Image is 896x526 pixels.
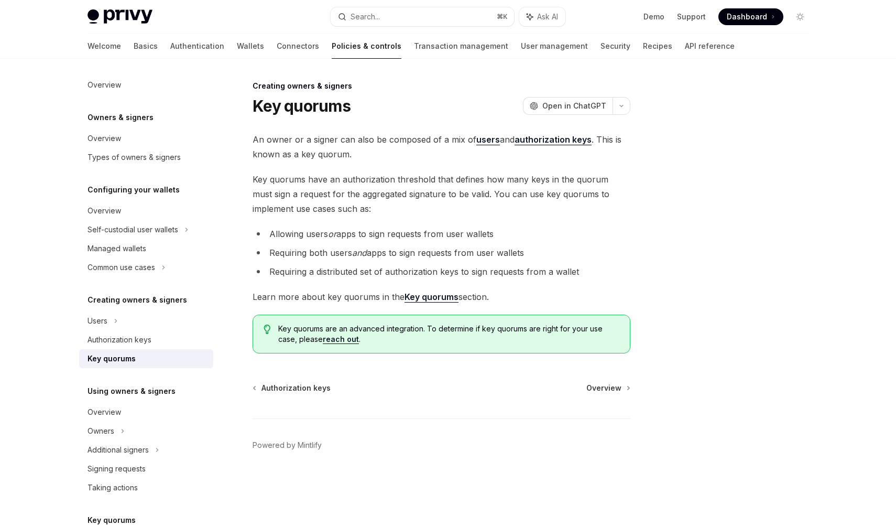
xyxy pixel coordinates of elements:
h1: Key quorums [253,96,351,115]
span: ⌘ K [497,13,508,21]
a: users [476,134,500,145]
a: Key quorums [405,292,458,303]
a: Powered by Mintlify [253,440,322,450]
a: Managed wallets [79,239,213,258]
li: Requiring both users apps to sign requests from user wallets [253,245,630,260]
div: Signing requests [88,463,146,475]
div: Types of owners & signers [88,151,181,164]
h5: Creating owners & signers [88,294,187,306]
h5: Owners & signers [88,111,154,124]
a: Overview [79,403,213,422]
button: Ask AI [519,7,565,26]
div: Overview [88,79,121,91]
span: Open in ChatGPT [542,101,606,111]
div: Managed wallets [88,242,146,255]
a: Authentication [170,34,224,59]
div: Owners [88,425,114,437]
a: Policies & controls [332,34,401,59]
a: API reference [685,34,735,59]
img: light logo [88,9,152,24]
a: Authorization keys [254,383,331,393]
span: Key quorums are an advanced integration. To determine if key quorums are right for your use case,... [278,324,619,345]
div: Self-custodial user wallets [88,223,178,236]
a: Security [600,34,630,59]
span: Dashboard [727,12,767,22]
a: Overview [586,383,629,393]
a: authorization keys [515,134,592,145]
a: Transaction management [414,34,508,59]
span: An owner or a signer can also be composed of a mix of and . This is known as a key quorum. [253,132,630,162]
a: Key quorums [79,349,213,368]
a: Basics [134,34,158,59]
a: Overview [79,201,213,220]
div: Common use cases [88,261,155,274]
div: Authorization keys [88,334,151,346]
a: Taking actions [79,478,213,497]
li: Allowing users apps to sign requests from user wallets [253,227,630,241]
button: Search...⌘K [331,7,514,26]
em: and [352,248,367,258]
a: Connectors [277,34,319,59]
button: Open in ChatGPT [523,97,613,115]
a: Wallets [237,34,264,59]
a: Dashboard [718,8,783,25]
span: Authorization keys [261,383,331,393]
a: Overview [79,76,213,94]
a: Demo [643,12,664,22]
a: Authorization keys [79,330,213,349]
div: Search... [351,10,380,23]
a: Recipes [643,34,672,59]
div: Overview [88,205,121,217]
h5: Using owners & signers [88,385,176,398]
span: Learn more about key quorums in the section. [253,289,630,304]
a: Overview [79,129,213,148]
a: Welcome [88,34,121,59]
button: Toggle dark mode [792,8,808,25]
div: Additional signers [88,444,149,456]
svg: Tip [264,325,271,334]
span: Key quorums have an authorization threshold that defines how many keys in the quorum must sign a ... [253,172,630,216]
a: Signing requests [79,459,213,478]
a: Support [677,12,706,22]
li: Requiring a distributed set of authorization keys to sign requests from a wallet [253,264,630,279]
a: reach out [323,335,359,344]
div: Key quorums [88,352,136,365]
a: Types of owners & signers [79,148,213,167]
div: Users [88,315,107,327]
span: Ask AI [537,12,558,22]
div: Overview [88,406,121,418]
h5: Configuring your wallets [88,184,180,196]
a: User management [521,34,588,59]
div: Overview [88,132,121,145]
div: Creating owners & signers [253,81,630,91]
span: Overview [586,383,621,393]
div: Taking actions [88,481,138,494]
em: or [328,229,336,239]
